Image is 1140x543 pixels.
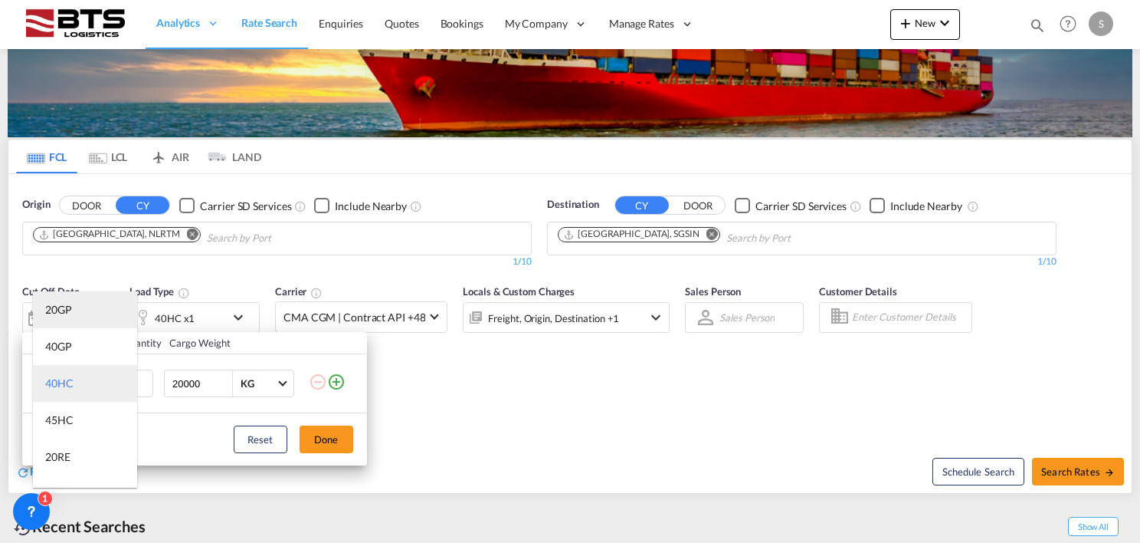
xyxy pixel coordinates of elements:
[45,486,70,502] div: 40RE
[45,339,72,354] div: 40GP
[45,302,72,318] div: 20GP
[45,449,70,465] div: 20RE
[45,376,74,391] div: 40HC
[45,413,74,428] div: 45HC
